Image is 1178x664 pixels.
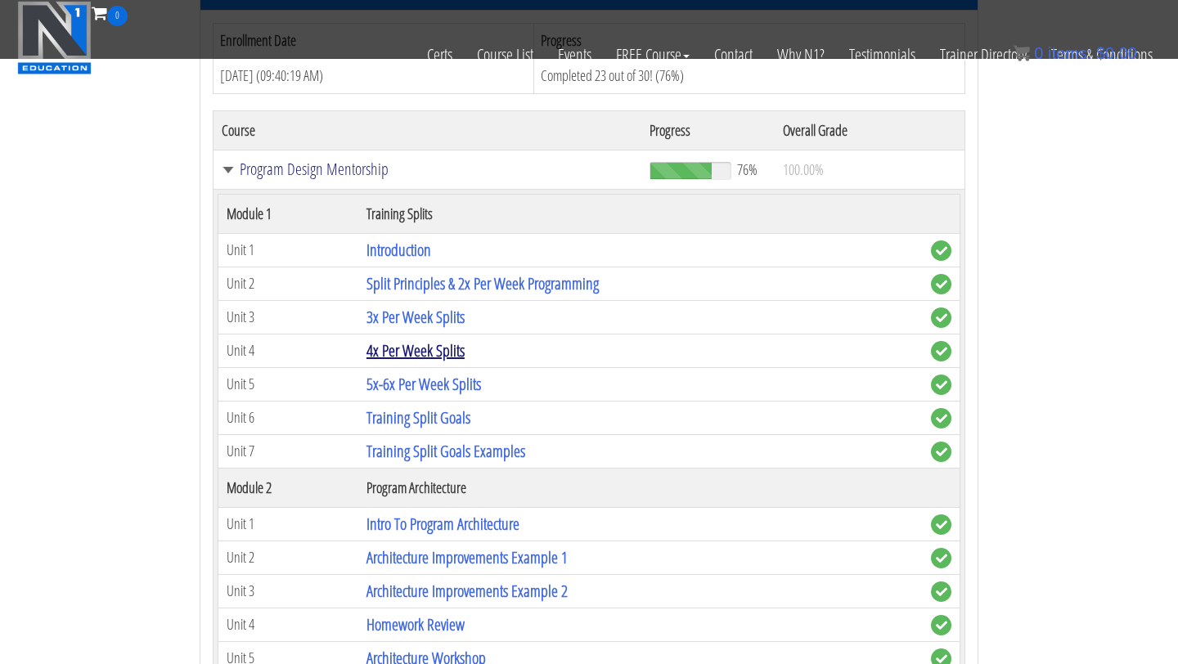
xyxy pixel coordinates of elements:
a: Split Principles & 2x Per Week Programming [366,272,599,294]
td: Unit 1 [218,233,358,267]
a: 3x Per Week Splits [366,306,465,328]
td: Unit 7 [218,434,358,468]
img: icon11.png [1014,45,1030,61]
td: Unit 2 [218,267,358,300]
a: Trainer Directory [928,26,1039,83]
a: Introduction [366,239,431,261]
a: Architecture Improvements Example 2 [366,580,568,602]
a: 0 items: $0.00 [1014,44,1137,62]
th: Course [214,110,642,150]
span: 0 [1034,44,1043,62]
th: Module 1 [218,194,358,233]
a: Why N1? [765,26,837,83]
span: items: [1048,44,1091,62]
span: complete [931,408,951,428]
span: complete [931,514,951,535]
th: Progress [641,110,775,150]
a: Intro To Program Architecture [366,513,519,535]
a: Certs [415,26,465,83]
span: complete [931,307,951,328]
span: complete [931,274,951,294]
th: Overall Grade [775,110,964,150]
td: Unit 4 [218,608,358,641]
img: n1-education [17,1,92,74]
th: Module 2 [218,468,358,507]
span: complete [931,581,951,602]
a: Contact [702,26,765,83]
a: 4x Per Week Splits [366,339,465,361]
span: complete [931,548,951,568]
td: Unit 3 [218,300,358,334]
a: FREE Course [604,26,702,83]
span: complete [931,615,951,635]
td: Unit 3 [218,574,358,608]
a: Architecture Improvements Example 1 [366,546,568,568]
td: 100.00% [775,150,964,189]
a: Training Split Goals [366,406,470,428]
a: Course List [465,26,546,83]
td: Unit 1 [218,507,358,541]
span: complete [931,341,951,361]
td: Unit 2 [218,541,358,574]
span: 0 [107,6,128,26]
a: Program Design Mentorship [222,161,633,177]
a: Testimonials [837,26,928,83]
span: 76% [737,160,758,178]
a: 5x-6x Per Week Splits [366,373,481,395]
th: Training Splits [358,194,923,233]
td: Unit 6 [218,401,358,434]
td: Unit 4 [218,334,358,367]
a: 0 [92,2,128,24]
th: Program Architecture [358,468,923,507]
a: Terms & Conditions [1039,26,1165,83]
span: $ [1096,44,1105,62]
bdi: 0.00 [1096,44,1137,62]
span: complete [931,240,951,261]
td: Unit 5 [218,367,358,401]
span: complete [931,375,951,395]
a: Events [546,26,604,83]
a: Training Split Goals Examples [366,440,525,462]
a: Homework Review [366,613,465,635]
span: complete [931,442,951,462]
